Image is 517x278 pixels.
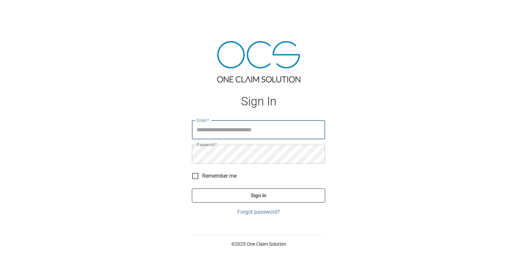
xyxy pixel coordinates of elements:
[192,241,325,247] p: © 2025 One Claim Solution
[8,4,35,18] img: ocs-logo-white-transparent.png
[217,41,300,82] img: ocs-logo-tra.png
[192,95,325,108] h1: Sign In
[192,188,325,203] button: Sign In
[197,142,217,147] label: Password
[202,172,237,180] span: Remember me
[192,208,325,216] a: Forgot password?
[197,117,209,123] label: Email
